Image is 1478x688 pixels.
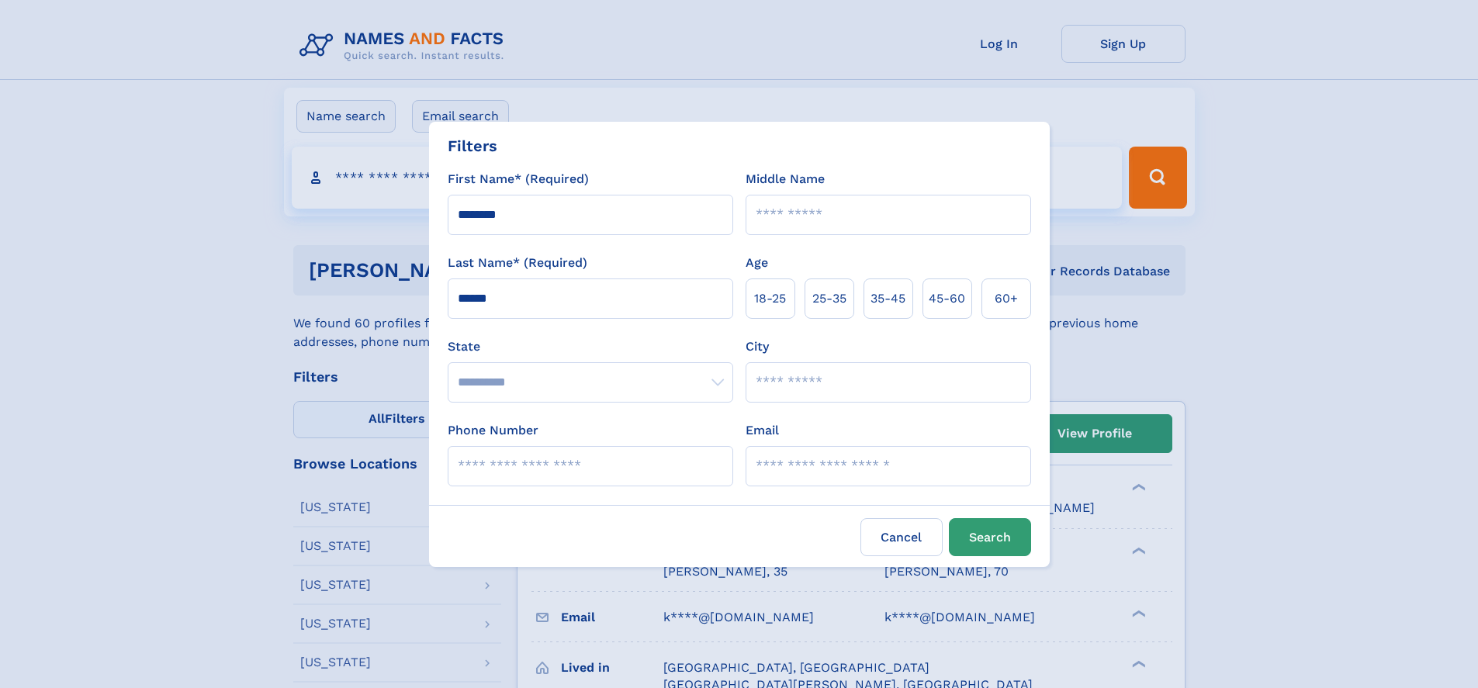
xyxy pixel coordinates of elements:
label: Cancel [860,518,943,556]
label: Phone Number [448,421,538,440]
label: Middle Name [746,170,825,188]
label: State [448,337,733,356]
span: 45‑60 [929,289,965,308]
span: 25‑35 [812,289,846,308]
span: 60+ [995,289,1018,308]
span: 35‑45 [871,289,905,308]
label: City [746,337,769,356]
label: Email [746,421,779,440]
div: Filters [448,134,497,157]
label: First Name* (Required) [448,170,589,188]
label: Last Name* (Required) [448,254,587,272]
label: Age [746,254,768,272]
button: Search [949,518,1031,556]
span: 18‑25 [754,289,786,308]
